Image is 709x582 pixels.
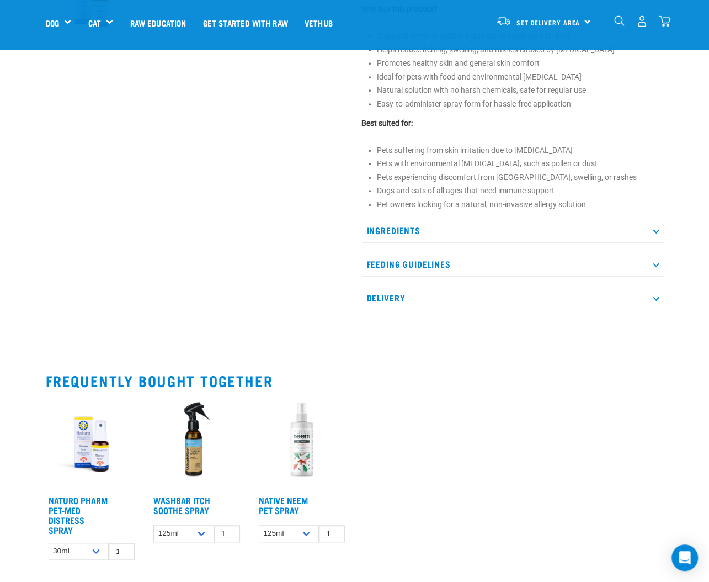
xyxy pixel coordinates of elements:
[296,1,341,45] a: Vethub
[88,17,100,29] a: Cat
[256,398,348,490] img: Native Neem Pet Spray
[49,498,108,532] a: Naturo Pharm Pet-Med Distress Spray
[377,98,664,110] li: Easy-to-administer spray form for hassle-free application
[614,15,625,26] img: home-icon-1@2x.png
[496,16,511,26] img: van-moving.png
[377,185,664,197] li: Dogs and cats of all ages that need immune support
[319,525,345,542] input: 1
[259,498,308,512] a: Native Neem Pet Spray
[636,15,648,27] img: user.png
[377,57,664,69] li: Promotes healthy skin and general skin comfort
[361,252,664,277] p: Feeding Guidelines
[46,398,138,490] img: RE Product Shoot 2023 Nov8635
[377,172,664,183] li: Pets experiencing discomfort from [GEOGRAPHIC_DATA], swelling, or rashes
[151,398,243,490] img: Wash Bar Itch Soothe Topical Spray
[659,15,670,27] img: home-icon@2x.png
[361,218,664,243] p: Ingredients
[377,84,664,96] li: Natural solution with no harsh chemicals, safe for regular use
[361,119,413,128] strong: Best suited for:
[46,372,664,389] h2: Frequently bought together
[377,199,664,210] li: Pet owners looking for a natural, non-invasive allergy solution
[153,498,210,512] a: WashBar Itch Soothe Spray
[377,158,664,170] li: Pets with environmental [MEDICAL_DATA], such as pollen or dust
[361,285,664,310] p: Delivery
[195,1,296,45] a: Get started with Raw
[109,543,135,560] input: 1
[377,145,664,156] li: Pets suffering from skin irritation due to [MEDICAL_DATA]
[516,20,580,24] span: Set Delivery Area
[671,544,698,571] div: Open Intercom Messenger
[121,1,194,45] a: Raw Education
[46,17,59,29] a: Dog
[377,71,664,83] li: Ideal for pets with food and environmental [MEDICAL_DATA]
[214,525,240,542] input: 1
